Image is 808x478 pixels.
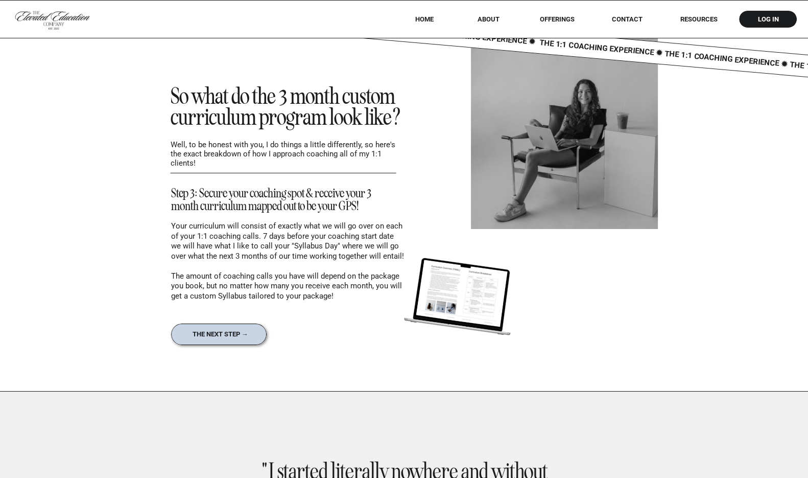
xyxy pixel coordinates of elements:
h2: Support that meets you where you are & walks with you from there. [266,191,542,232]
h3: Step 3: Secure your coaching spot & receive your 3 month curriculum mapped out to be your GPS! [171,187,397,216]
a: the next step → [183,330,257,338]
h2: So what do the 3 month custom curriculum program look like? [171,86,408,130]
a: offerings [525,15,589,23]
p: Your curriculum will consist of exactly what we will go over on each of your 1:1 coaching calls. ... [171,221,405,290]
p: Well, to be honest with you, I do things a little differently, so here's the exact breakdown of h... [171,140,408,158]
a: Contact [605,15,650,23]
a: HOME [401,15,447,23]
a: About [470,15,507,23]
a: RESOURCES [666,15,731,23]
a: log in [748,15,788,23]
